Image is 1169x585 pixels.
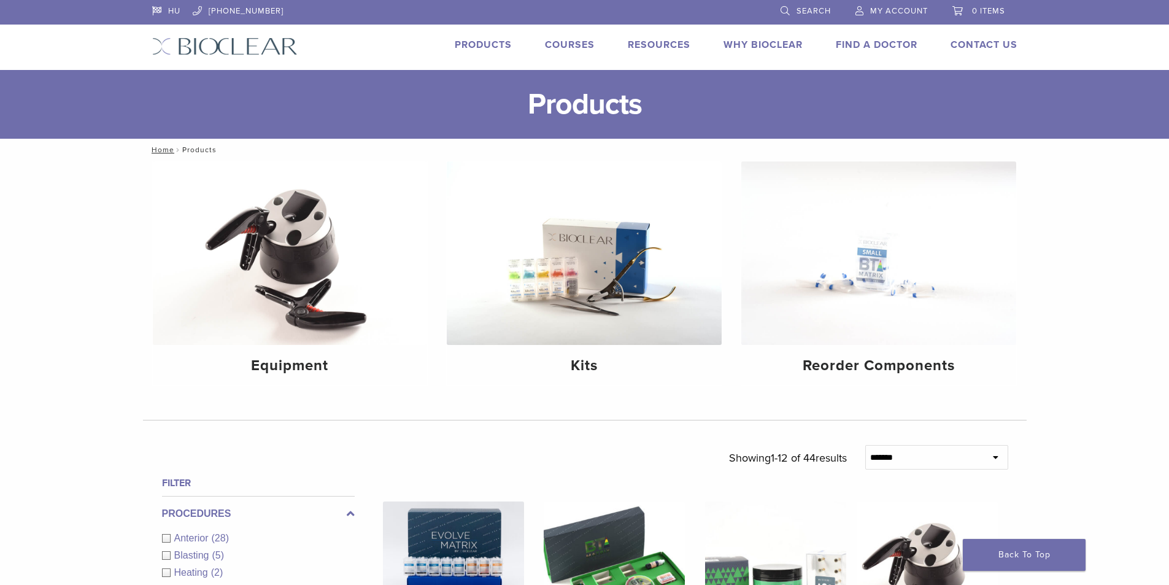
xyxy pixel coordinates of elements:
a: Reorder Components [741,161,1016,385]
a: Home [148,145,174,154]
nav: Products [143,139,1027,161]
a: Products [455,39,512,51]
span: Blasting [174,550,212,560]
span: Search [797,6,831,16]
h4: Equipment [163,355,418,377]
a: Contact Us [951,39,1017,51]
img: Kits [447,161,722,345]
h4: Reorder Components [751,355,1006,377]
img: Reorder Components [741,161,1016,345]
span: Anterior [174,533,212,543]
img: Bioclear [152,37,298,55]
span: (28) [212,533,229,543]
span: 1-12 of 44 [771,451,816,465]
span: 0 items [972,6,1005,16]
a: Find A Doctor [836,39,917,51]
span: My Account [870,6,928,16]
a: Resources [628,39,690,51]
span: Heating [174,567,211,578]
span: / [174,147,182,153]
a: Back To Top [963,539,1086,571]
h4: Filter [162,476,355,490]
a: Courses [545,39,595,51]
a: Kits [447,161,722,385]
a: Why Bioclear [723,39,803,51]
p: Showing results [729,445,847,471]
label: Procedures [162,506,355,521]
a: Equipment [153,161,428,385]
h4: Kits [457,355,712,377]
span: (5) [212,550,224,560]
span: (2) [211,567,223,578]
img: Equipment [153,161,428,345]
